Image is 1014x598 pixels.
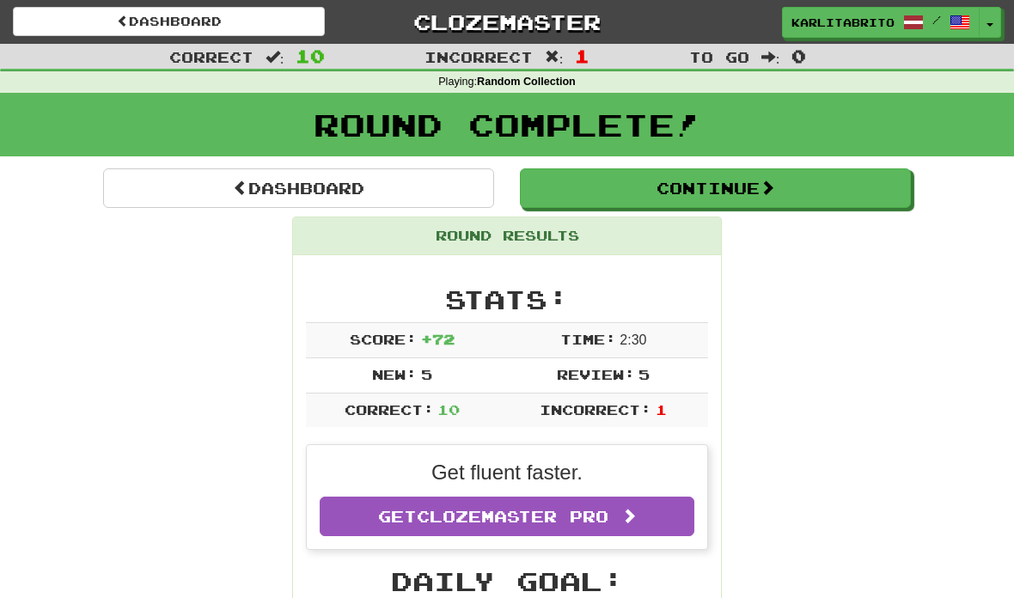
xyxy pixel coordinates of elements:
span: Incorrect: [540,401,651,418]
span: 5 [638,366,650,382]
a: Karlitabrito / [782,7,980,38]
span: Karlitabrito [791,15,895,30]
span: : [761,50,780,64]
span: Correct: [345,401,434,418]
a: Dashboard [103,168,494,208]
span: 1 [656,401,667,418]
span: : [266,50,284,64]
a: Clozemaster [351,7,663,37]
span: Clozemaster Pro [417,507,608,526]
strong: Random Collection [477,76,576,88]
span: Incorrect [425,48,533,65]
div: Round Results [293,217,721,255]
h2: Stats: [306,285,708,314]
p: Get fluent faster. [320,458,694,487]
h1: Round Complete! [6,107,1008,142]
span: 10 [437,401,460,418]
button: Continue [520,168,911,208]
h2: Daily Goal: [306,567,708,595]
span: / [932,14,941,26]
span: Review: [557,366,635,382]
span: : [545,50,564,64]
span: Time: [560,331,616,347]
span: New: [372,366,417,382]
span: 0 [791,46,806,66]
span: + 72 [421,331,455,347]
span: 10 [296,46,325,66]
span: 1 [575,46,589,66]
a: GetClozemaster Pro [320,497,694,536]
span: Correct [169,48,253,65]
span: Score: [350,331,417,347]
span: 2 : 30 [620,333,646,347]
span: 5 [421,366,432,382]
span: To go [689,48,749,65]
a: Dashboard [13,7,325,36]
